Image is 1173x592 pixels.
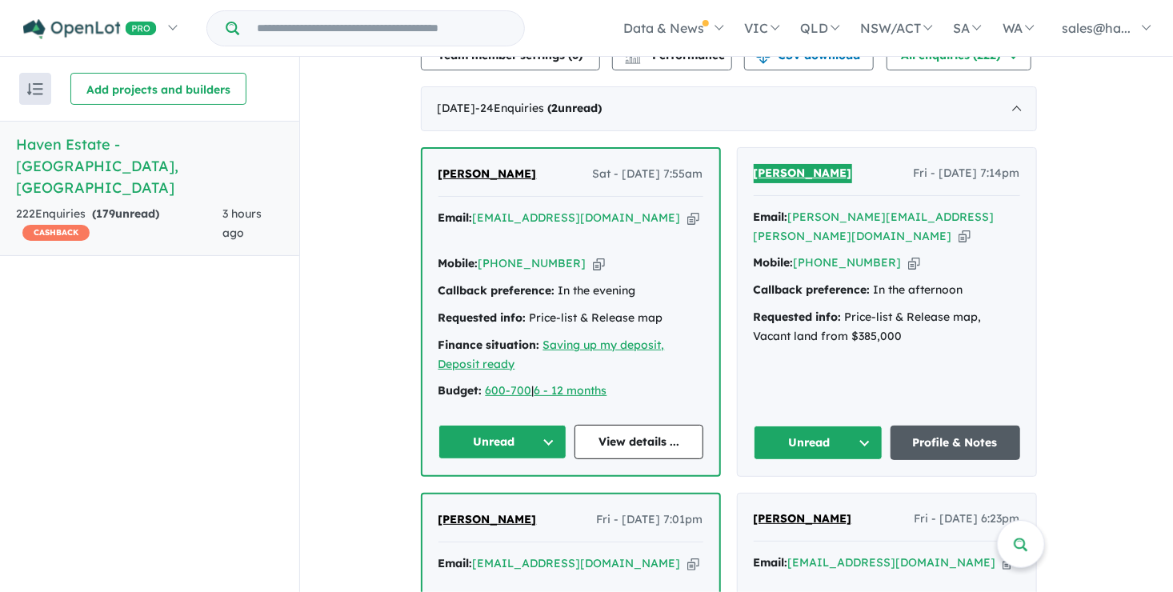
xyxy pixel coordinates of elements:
[754,426,883,460] button: Unread
[438,425,567,459] button: Unread
[27,83,43,95] img: sort.svg
[96,206,115,221] span: 179
[597,510,703,530] span: Fri - [DATE] 7:01pm
[754,310,842,324] strong: Requested info:
[478,256,586,270] a: [PHONE_NUMBER]
[438,338,540,352] strong: Finance situation:
[754,210,995,243] a: [PERSON_NAME][EMAIL_ADDRESS][PERSON_NAME][DOMAIN_NAME]
[23,19,157,39] img: Openlot PRO Logo White
[754,511,852,526] span: [PERSON_NAME]
[242,11,521,46] input: Try estate name, suburb, builder or developer
[754,308,1020,346] div: Price-list & Release map, Vacant land from $385,000
[438,282,703,301] div: In the evening
[1062,20,1131,36] span: sales@ha...
[574,425,703,459] a: View details ...
[70,73,246,105] button: Add projects and builders
[754,210,788,224] strong: Email:
[687,555,699,572] button: Copy
[754,510,852,529] a: [PERSON_NAME]
[22,225,90,241] span: CASHBACK
[438,310,526,325] strong: Requested info:
[754,164,852,183] a: [PERSON_NAME]
[534,383,607,398] a: 6 - 12 months
[476,101,603,115] span: - 24 Enquir ies
[754,281,1020,300] div: In the afternoon
[914,164,1020,183] span: Fri - [DATE] 7:14pm
[473,556,681,570] a: [EMAIL_ADDRESS][DOMAIN_NAME]
[92,206,159,221] strong: ( unread)
[788,555,996,570] a: [EMAIL_ADDRESS][DOMAIN_NAME]
[593,165,703,184] span: Sat - [DATE] 7:55am
[438,210,473,225] strong: Email:
[438,165,537,184] a: [PERSON_NAME]
[421,86,1037,131] div: [DATE]
[908,254,920,271] button: Copy
[552,101,558,115] span: 2
[891,426,1020,460] a: Profile & Notes
[794,255,902,270] a: [PHONE_NUMBER]
[16,134,283,198] h5: Haven Estate - [GEOGRAPHIC_DATA] , [GEOGRAPHIC_DATA]
[754,555,788,570] strong: Email:
[473,210,681,225] a: [EMAIL_ADDRESS][DOMAIN_NAME]
[438,166,537,181] span: [PERSON_NAME]
[16,205,222,243] div: 222 Enquir ies
[915,510,1020,529] span: Fri - [DATE] 6:23pm
[438,283,555,298] strong: Callback preference:
[548,101,603,115] strong: ( unread)
[438,510,537,530] a: [PERSON_NAME]
[438,256,478,270] strong: Mobile:
[438,382,703,401] div: |
[687,210,699,226] button: Copy
[593,255,605,272] button: Copy
[754,282,871,297] strong: Callback preference:
[438,512,537,526] span: [PERSON_NAME]
[754,255,794,270] strong: Mobile:
[222,206,262,240] span: 3 hours ago
[754,166,852,180] span: [PERSON_NAME]
[625,54,641,64] img: bar-chart.svg
[959,228,971,245] button: Copy
[438,556,473,570] strong: Email:
[438,383,482,398] strong: Budget:
[438,338,665,371] a: Saving up my deposit, Deposit ready
[486,383,532,398] a: 600-700
[438,309,703,328] div: Price-list & Release map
